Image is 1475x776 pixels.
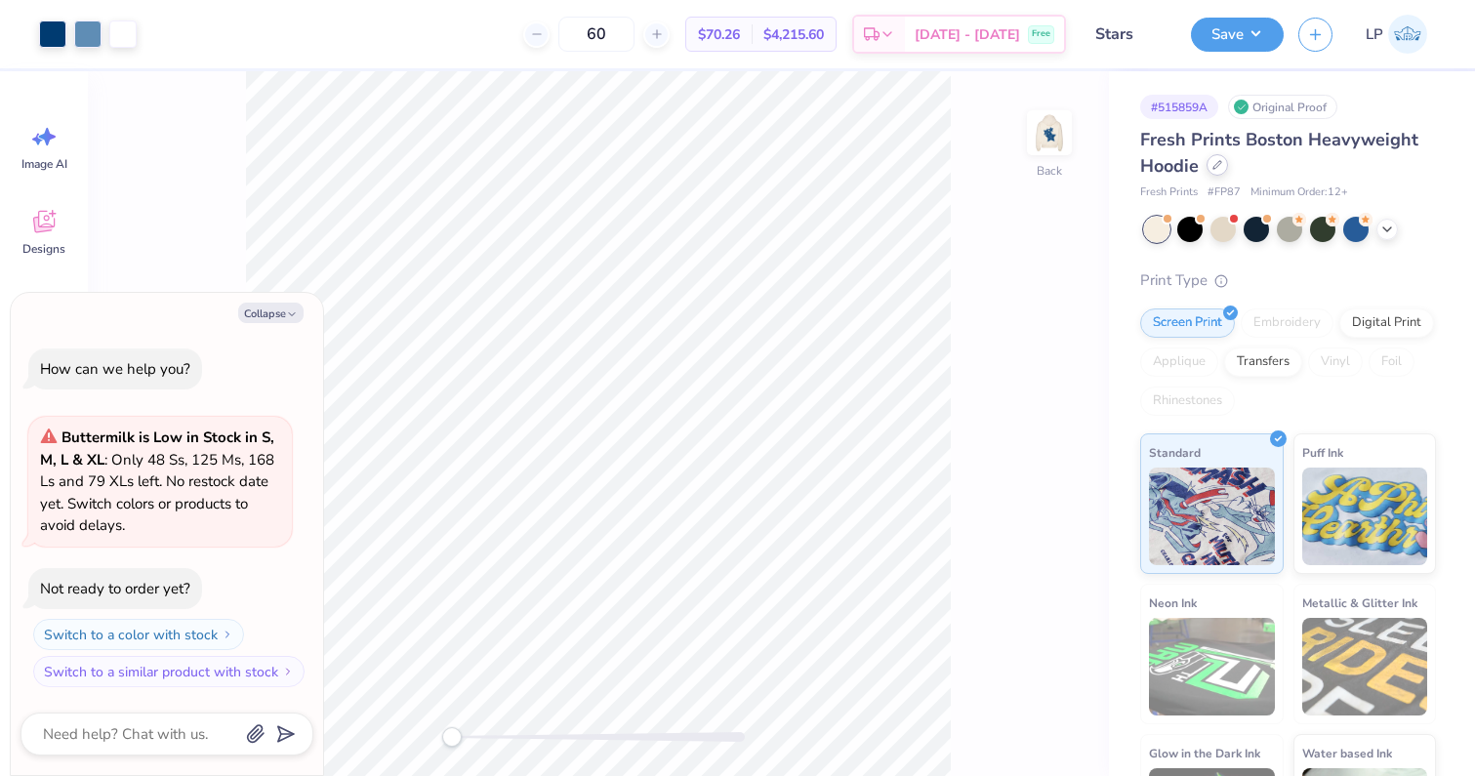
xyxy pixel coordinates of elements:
button: Switch to a similar product with stock [33,656,305,687]
span: Fresh Prints [1140,184,1198,201]
span: Free [1032,27,1050,41]
span: $4,215.60 [763,24,824,45]
span: [DATE] - [DATE] [915,24,1020,45]
span: Image AI [21,156,67,172]
div: Digital Print [1339,308,1434,338]
div: Accessibility label [442,727,462,747]
span: Fresh Prints Boston Heavyweight Hoodie [1140,128,1418,178]
strong: Buttermilk is Low in Stock in S, M, L & XL [40,428,274,470]
span: LP [1366,23,1383,46]
div: Applique [1140,347,1218,377]
span: Neon Ink [1149,592,1197,613]
span: $70.26 [698,24,740,45]
span: Standard [1149,442,1201,463]
div: How can we help you? [40,359,190,379]
div: Rhinestones [1140,387,1235,416]
div: Transfers [1224,347,1302,377]
div: Vinyl [1308,347,1363,377]
img: Switch to a color with stock [222,629,233,640]
img: Neon Ink [1149,618,1275,715]
img: Libbie Payne [1388,15,1427,54]
span: : Only 48 Ss, 125 Ms, 168 Ls and 79 XLs left. No restock date yet. Switch colors or products to a... [40,428,274,535]
div: Not ready to order yet? [40,579,190,598]
span: Designs [22,241,65,257]
div: # 515859A [1140,95,1218,119]
div: Foil [1369,347,1414,377]
span: Metallic & Glitter Ink [1302,592,1417,613]
a: LP [1357,15,1436,54]
img: Switch to a similar product with stock [282,666,294,677]
input: Untitled Design [1081,15,1176,54]
img: Back [1030,113,1069,152]
img: Metallic & Glitter Ink [1302,618,1428,715]
span: Water based Ink [1302,743,1392,763]
div: Original Proof [1228,95,1337,119]
div: Embroidery [1241,308,1333,338]
span: Glow in the Dark Ink [1149,743,1260,763]
button: Switch to a color with stock [33,619,244,650]
div: Print Type [1140,269,1436,292]
div: Back [1037,162,1062,180]
div: Screen Print [1140,308,1235,338]
span: Minimum Order: 12 + [1250,184,1348,201]
input: – – [558,17,635,52]
img: Puff Ink [1302,468,1428,565]
button: Save [1191,18,1284,52]
span: Puff Ink [1302,442,1343,463]
button: Collapse [238,303,304,323]
img: Standard [1149,468,1275,565]
span: # FP87 [1208,184,1241,201]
